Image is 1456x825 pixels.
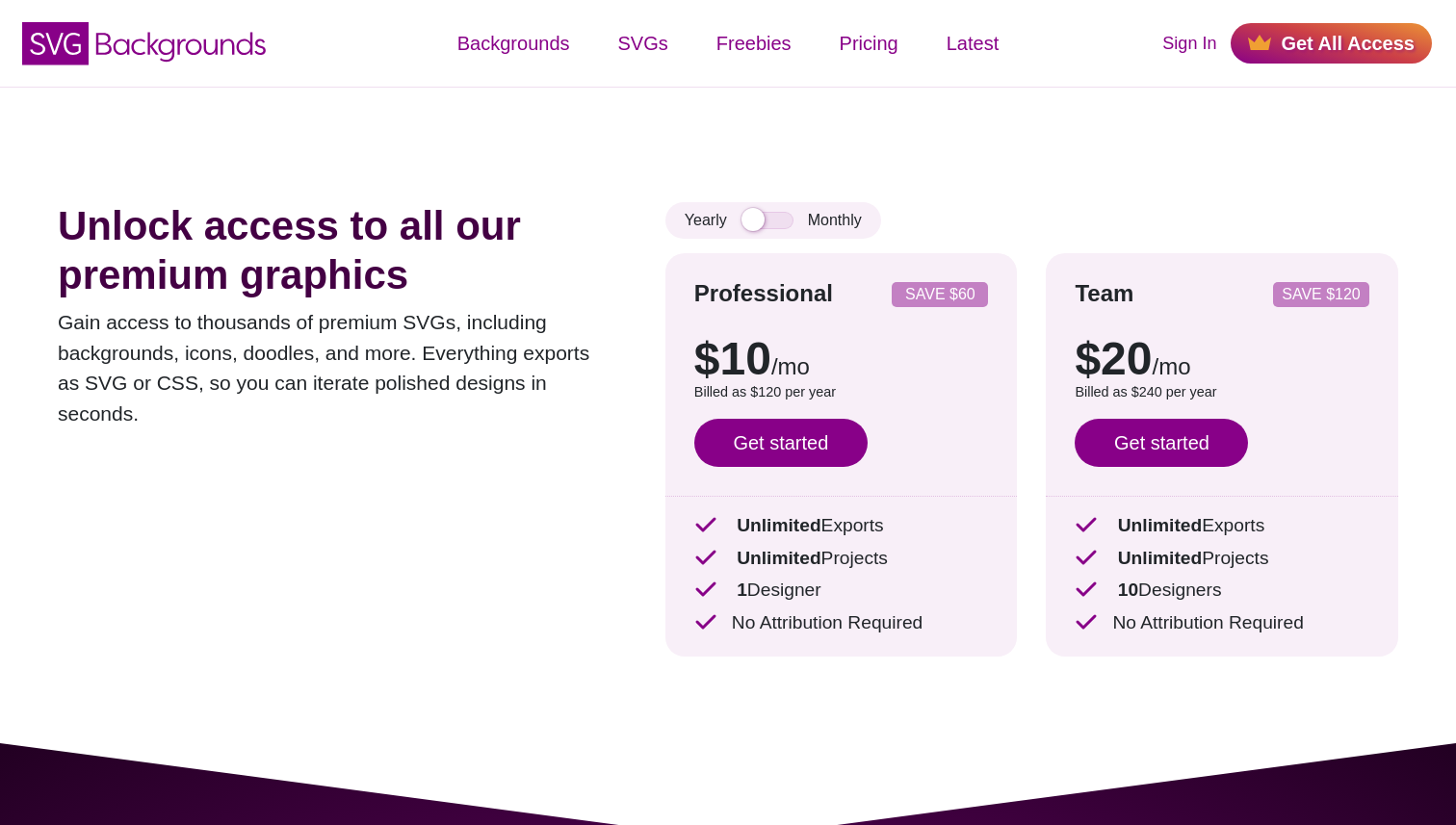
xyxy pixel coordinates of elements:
p: No Attribution Required [694,609,989,637]
a: Backgrounds [433,14,594,72]
a: Freebies [692,14,816,72]
p: Billed as $240 per year [1075,382,1369,403]
strong: Unlimited [1118,548,1202,568]
a: Pricing [816,14,923,72]
strong: Team [1075,280,1133,306]
strong: Unlimited [737,515,820,535]
p: $10 [694,336,989,382]
p: SAVE $120 [1281,287,1362,302]
a: Get started [694,419,868,467]
p: Gain access to thousands of premium SVGs, including backgrounds, icons, doodles, and more. Everyt... [58,307,608,428]
p: No Attribution Required [1075,609,1369,637]
strong: 1 [737,580,747,600]
strong: 10 [1118,580,1138,600]
p: Projects [1075,545,1369,573]
a: Get started [1075,419,1248,467]
h1: Unlock access to all our premium graphics [58,202,608,299]
strong: Unlimited [1118,515,1202,535]
a: Sign In [1162,31,1216,57]
p: Exports [1075,512,1369,540]
p: SAVE $60 [899,287,980,302]
a: SVGs [594,14,692,72]
a: Get All Access [1231,23,1432,64]
span: /mo [1153,353,1191,379]
p: Projects [694,545,989,573]
p: $20 [1075,336,1369,382]
p: Designer [694,577,989,605]
p: Exports [694,512,989,540]
strong: Unlimited [737,548,820,568]
span: /mo [771,353,810,379]
p: Designers [1075,577,1369,605]
div: Yearly Monthly [665,202,881,239]
strong: Professional [694,280,833,306]
a: Latest [923,14,1023,72]
p: Billed as $120 per year [694,382,989,403]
